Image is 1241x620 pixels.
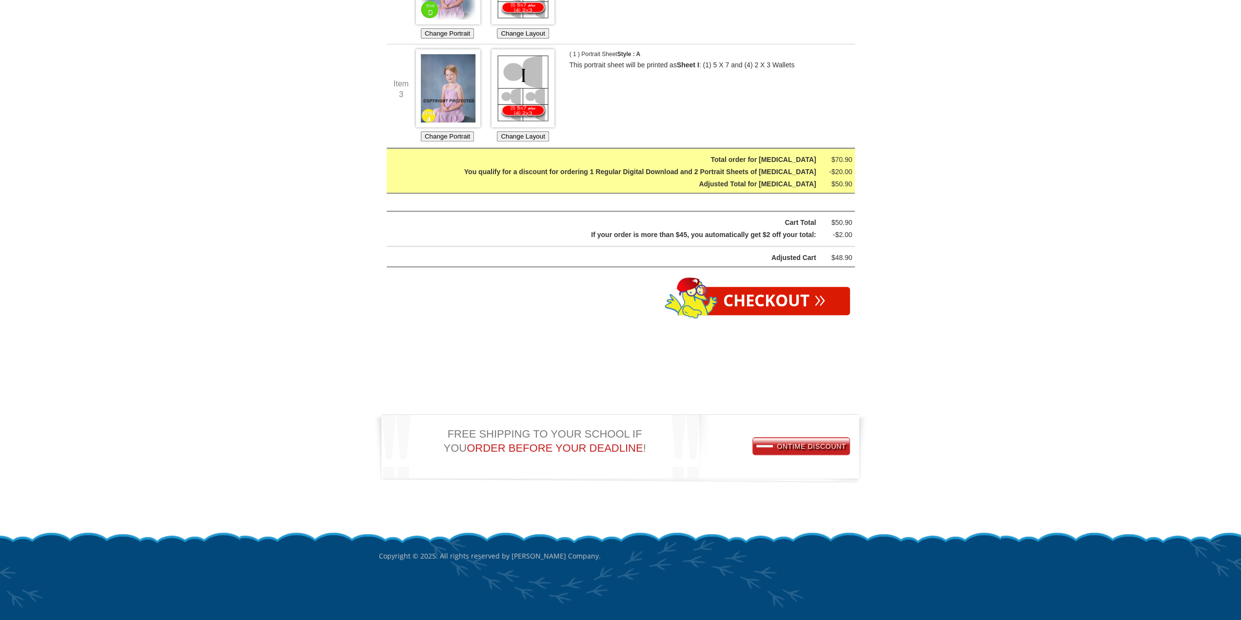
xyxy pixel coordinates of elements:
div: Item 3 [387,79,416,100]
div: $50.90 [823,217,852,229]
div: Choose which Image you'd like to use for this Portrait Sheet [416,49,479,142]
button: Change Portrait [421,28,474,39]
span: » [814,293,826,303]
a: Checkout» [699,287,850,315]
p: This portrait sheet will be printed as : (1) 5 X 7 and (4) 2 X 3 Wallets [570,60,838,71]
span: ORDER BEFORE YOUR DEADLINE [467,442,643,454]
b: Sheet I [677,61,699,69]
span: Style : A [617,51,641,58]
button: Change Layout [497,28,549,39]
a: ONTIME DISCOUNT [753,438,849,455]
img: Choose Image *1967_0131a*1967 [416,49,480,127]
div: $50.90 [823,178,852,190]
p: Copyright © 2025. All rights reserved by [PERSON_NAME] Company. [379,531,863,581]
div: Adjusted Total for [MEDICAL_DATA] [412,178,816,190]
div: $70.90 [823,154,852,166]
div: -$2.00 [823,229,852,241]
button: Change Portrait [421,131,474,141]
div: -$20.00 [823,166,852,178]
img: Choose Layout [492,49,554,127]
p: ( 1 ) Portrait Sheet [570,49,667,60]
div: Cart Total [412,217,816,229]
div: Adjusted Cart [412,252,816,264]
div: Choose which Layout you would like for this Portrait Sheet [492,49,555,142]
div: FREE SHIPPING TO YOUR SCHOOL IF YOU ! [372,420,669,457]
div: Total order for [MEDICAL_DATA] [412,154,816,166]
span: ONTIME DISCOUNT [756,442,846,450]
div: You qualify for a discount for ordering 1 Regular Digital Download and 2 Portrait Sheets of [MEDI... [412,166,816,178]
button: Change Layout [497,131,549,141]
div: If your order is more than $45, you automatically get $2 off your total: [412,229,816,241]
div: $48.90 [823,252,852,264]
